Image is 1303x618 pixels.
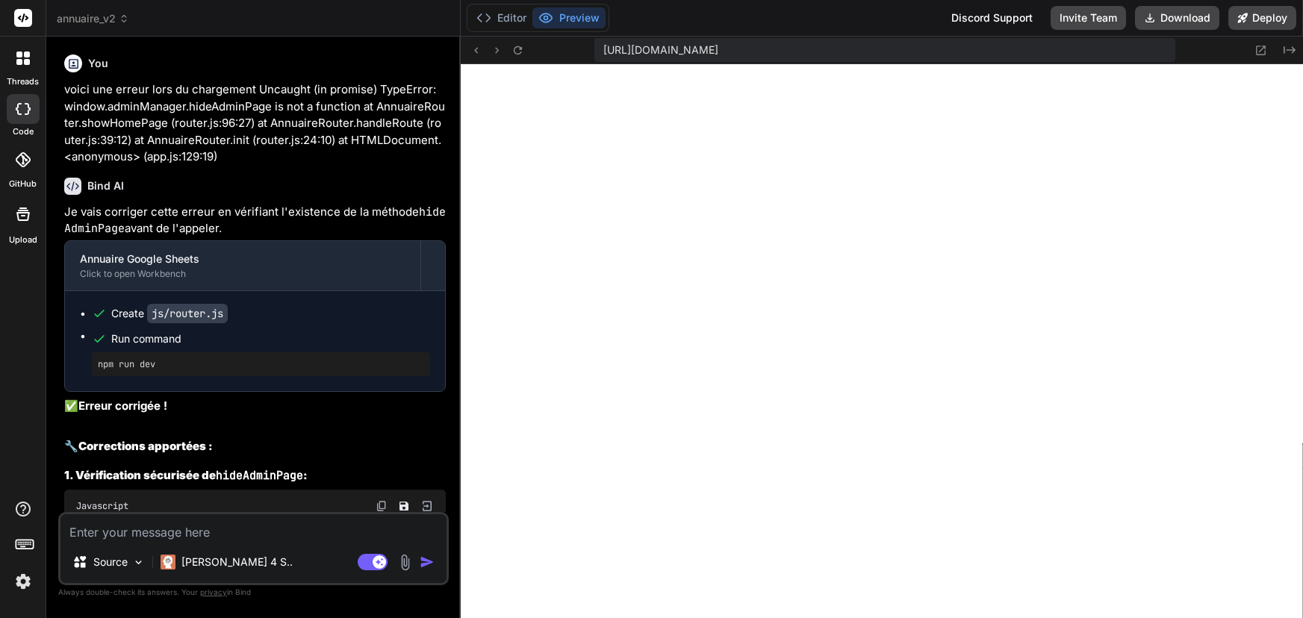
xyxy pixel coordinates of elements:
p: Je vais corriger cette erreur en vérifiant l'existence de la méthode avant de l'appeler. [64,204,446,237]
label: code [13,125,34,138]
div: Discord Support [942,6,1042,30]
div: Create [111,306,228,321]
code: js/router.js [147,304,228,323]
button: Editor [470,7,532,28]
img: icon [420,555,435,569]
button: Save file [394,496,414,516]
button: Download [1135,6,1219,30]
img: Open in Browser [420,499,434,513]
p: Always double-check its answers. Your in Bind [58,585,449,599]
span: [URL][DOMAIN_NAME] [603,43,718,57]
h2: 🔧 [64,438,446,455]
div: Annuaire Google Sheets [80,252,405,266]
strong: 1. Vérification sécurisée de : [64,468,308,482]
button: Invite Team [1051,6,1126,30]
button: Annuaire Google SheetsClick to open Workbench [65,241,420,290]
button: Deploy [1228,6,1296,30]
button: Preview [532,7,606,28]
div: Click to open Workbench [80,268,405,280]
h6: You [88,56,108,71]
img: Pick Models [132,556,145,569]
span: annuaire_v2 [57,11,129,26]
h6: Bind AI [87,178,124,193]
span: Run command [111,331,430,346]
label: threads [7,75,39,88]
code: hideAdminPage [216,468,303,483]
p: Source [93,555,128,569]
label: GitHub [9,178,37,190]
img: Claude 4 Sonnet [161,555,175,569]
span: Javascript [76,500,128,512]
label: Upload [9,234,37,246]
img: copy [376,500,388,512]
span: privacy [200,587,227,596]
pre: npm run dev [98,358,424,370]
strong: Corrections apportées : [78,439,213,453]
img: settings [10,569,36,594]
p: voici une erreur lors du chargement Uncaught (in promise) TypeError: window.adminManager.hideAdmi... [64,81,446,166]
p: ✅ [64,398,446,415]
p: [PERSON_NAME] 4 S.. [181,555,293,569]
iframe: Preview [461,64,1303,618]
img: attachment [397,554,414,571]
strong: Erreur corrigée ! [78,399,167,413]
